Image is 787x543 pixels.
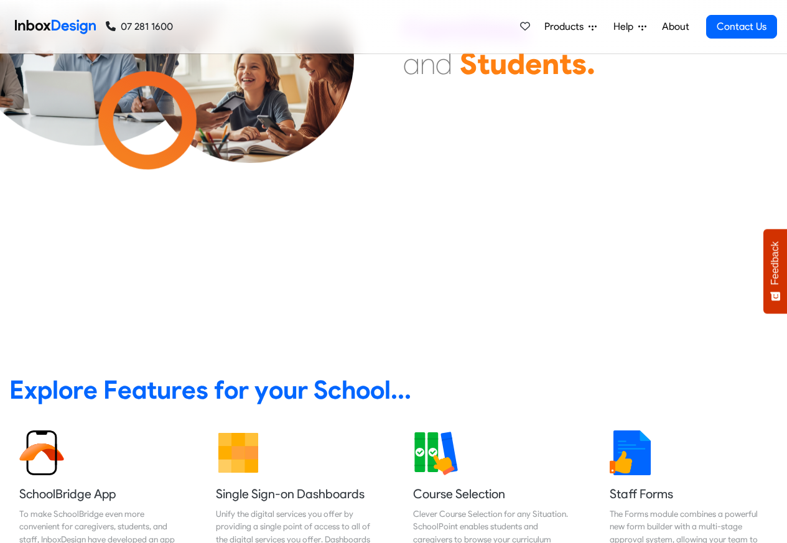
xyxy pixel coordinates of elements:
div: d [507,45,525,82]
div: t [559,45,572,82]
div: s [572,45,587,82]
img: 2022_01_13_icon_course_selection.svg [413,430,458,475]
a: Help [608,14,651,39]
img: 2022_01_13_icon_thumbsup.svg [610,430,654,475]
a: Contact Us [706,15,777,39]
div: d [435,45,452,82]
a: 07 281 1600 [106,19,173,34]
h5: Course Selection [413,485,571,503]
button: Feedback - Show survey [763,229,787,313]
img: 2022_01_13_icon_grid.svg [216,430,261,475]
span: Help [613,19,638,34]
span: Products [544,19,589,34]
heading: Explore Features for your School... [9,374,778,406]
span: Feedback [770,241,781,285]
a: Products [539,14,602,39]
div: n [542,45,559,82]
img: 2022_01_13_icon_sb_app.svg [19,430,64,475]
h5: Staff Forms [610,485,768,503]
div: n [420,45,435,82]
h5: SchoolBridge App [19,485,177,503]
div: S [460,45,477,82]
a: About [658,14,692,39]
div: . [587,45,595,82]
div: a [403,45,420,82]
div: u [490,45,507,82]
div: e [525,45,542,82]
div: t [477,45,490,82]
h5: Single Sign-on Dashboards [216,485,374,503]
